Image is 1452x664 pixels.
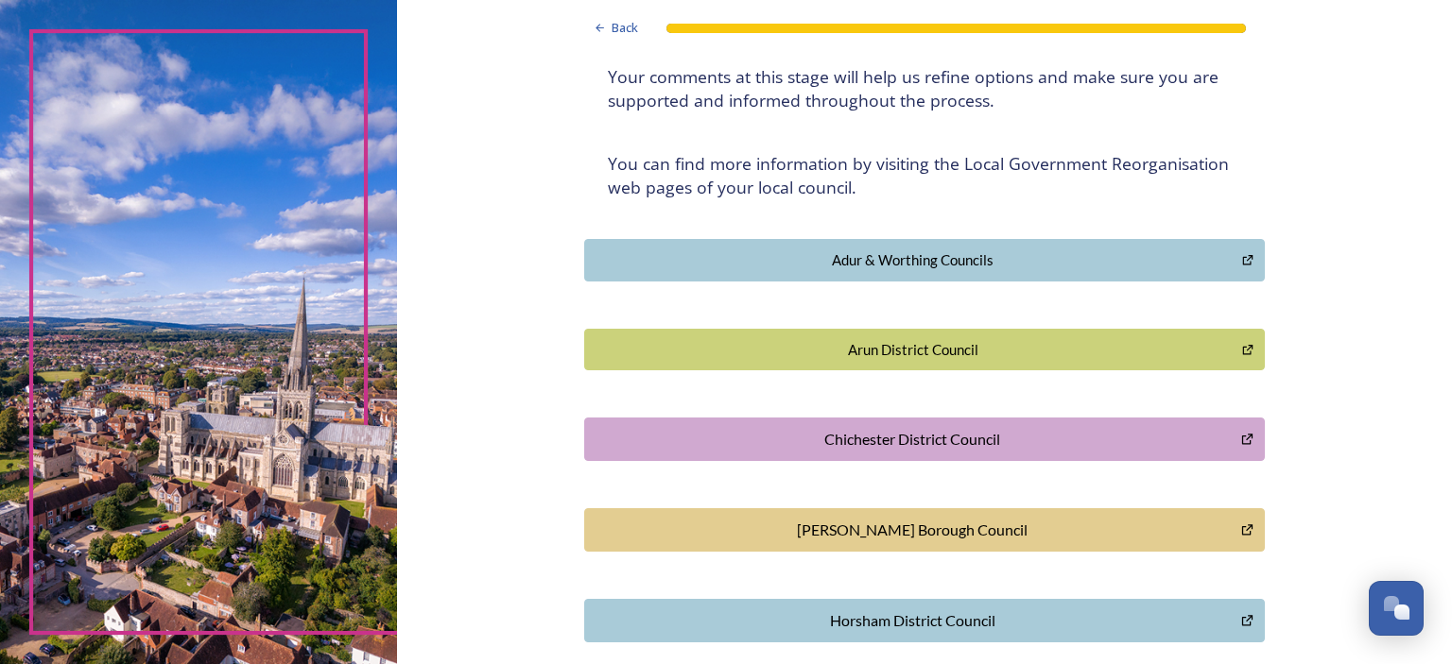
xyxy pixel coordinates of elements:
[608,152,1241,199] h4: You can find more information by visiting the Local Government Reorganisation web pages of your l...
[608,65,1241,112] h4: Your comments at this stage will help us refine options and make sure you are supported and infor...
[595,339,1232,361] div: Arun District Council
[595,609,1231,632] div: Horsham District Council
[584,329,1265,371] button: Arun District Council
[612,19,638,37] span: Back
[595,519,1231,541] div: [PERSON_NAME] Borough Council
[1369,581,1424,636] button: Open Chat
[595,249,1232,271] div: Adur & Worthing Councils
[584,417,1265,461] button: Chichester District Council
[584,508,1265,552] button: Crawley Borough Council
[584,239,1265,281] button: Adur & Worthing Councils
[584,599,1265,642] button: Horsham District Council
[595,428,1231,451] div: Chichester District Council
